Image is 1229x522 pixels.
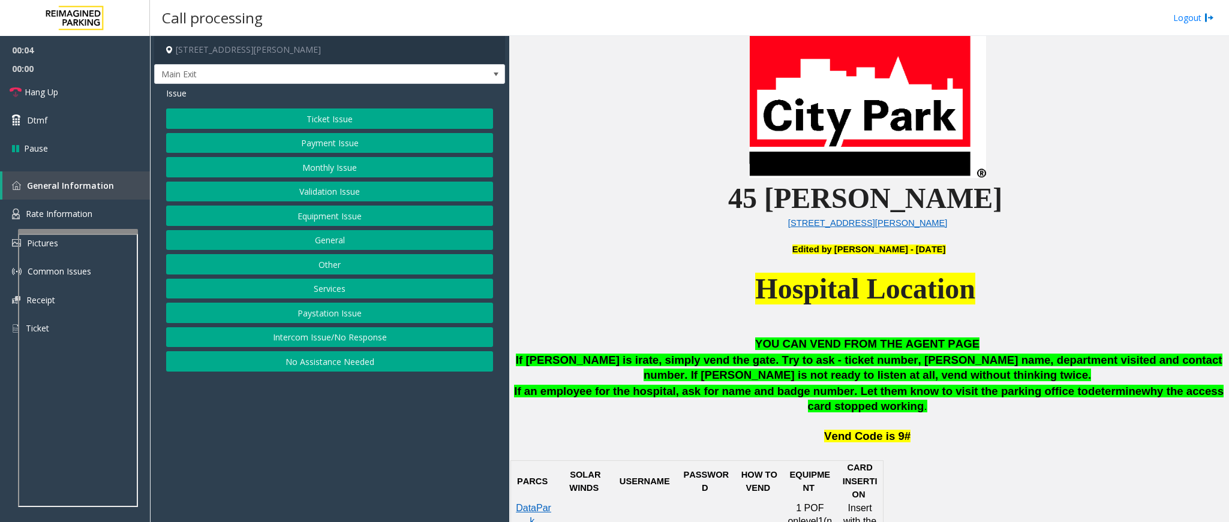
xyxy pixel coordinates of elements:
button: Ticket Issue [166,108,493,129]
span: Hospital Location [755,273,975,304]
span: General Information [27,180,114,191]
span: Main Exit [155,65,435,84]
button: Validation Issue [166,182,493,202]
b: Edited by [PERSON_NAME] - [DATE] [792,245,946,254]
img: 'icon' [12,209,20,219]
button: Intercom Issue/No Response [166,327,493,348]
a: General Information [2,171,150,200]
button: General [166,230,493,251]
span: Vend Code is 9# [824,430,911,442]
img: 'icon' [12,296,20,304]
img: 'icon' [12,323,20,334]
span: PARCS [517,476,548,486]
span: 45 [PERSON_NAME] [728,182,1002,214]
span: If an employee for the hospital, ask for name and badge number. Let them know to visit the parkin... [514,385,1088,397]
span: Pause [24,142,48,155]
span: Dtmf [27,114,47,126]
span: Rate Information [26,208,92,219]
span: EQUIPMENT [790,470,831,493]
span: CARD INSERTION [843,463,878,499]
span: SOLAR WINDS [569,470,603,493]
h3: Call processing [156,3,269,32]
span: HOW TO VEND [741,470,780,493]
span: PASSWORD [683,470,729,493]
button: Other [166,254,493,274]
a: [STREET_ADDRESS][PERSON_NAME] [788,218,948,228]
button: Equipment Issue [166,206,493,226]
button: Payment Issue [166,133,493,153]
button: Monthly Issue [166,157,493,177]
span: Issue [166,87,187,99]
h4: [STREET_ADDRESS][PERSON_NAME] [154,36,505,64]
button: No Assistance Needed [166,351,493,372]
span: . [924,400,927,412]
span: YOU CAN VEND FROM THE AGENT PAGE [755,337,979,350]
img: 'icon' [12,181,21,190]
span: determine [1088,385,1141,397]
span: Hang Up [25,86,58,98]
span: USERNAME [620,476,670,486]
span: If [PERSON_NAME] is irate, simply vend the gate. Try to ask - ticket number, [PERSON_NAME] name, ... [516,354,1222,381]
a: Logout [1173,11,1214,24]
button: Services [166,279,493,299]
img: 'icon' [12,239,21,247]
img: logout [1204,11,1214,24]
img: 'icon' [12,267,22,276]
button: Paystation Issue [166,303,493,323]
